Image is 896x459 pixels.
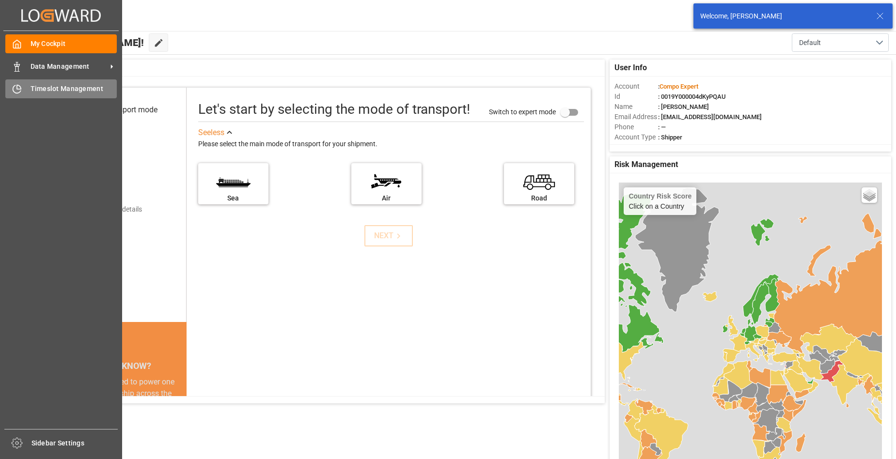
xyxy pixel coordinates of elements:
div: NEXT [374,230,404,242]
span: Email Address [614,112,658,122]
span: Account [614,81,658,92]
span: Risk Management [614,159,678,170]
span: Timeslot Management [31,84,117,94]
div: Select transport mode [82,104,157,116]
a: Timeslot Management [5,79,117,98]
span: Compo Expert [660,83,698,90]
span: User Info [614,62,647,74]
span: Default [799,38,821,48]
div: Sea [203,193,264,203]
div: Road [509,193,569,203]
span: Id [614,92,658,102]
span: : 0019Y000004dKyPQAU [658,93,726,100]
span: : [EMAIL_ADDRESS][DOMAIN_NAME] [658,113,762,121]
a: My Cockpit [5,34,117,53]
div: Please select the main mode of transport for your shipment. [198,138,584,150]
button: NEXT [364,225,413,246]
span: Data Management [31,61,107,72]
h4: Country Risk Score [629,192,692,200]
span: : Shipper [658,134,682,141]
span: Sidebar Settings [31,438,118,448]
span: Phone [614,122,658,132]
div: Click on a Country [629,192,692,210]
div: See less [198,127,224,138]
span: Name [614,102,658,112]
span: : [PERSON_NAME] [658,103,709,110]
a: Layers [862,187,877,203]
span: Switch to expert mode [489,107,556,115]
button: next slide / item [173,376,187,458]
div: Let's start by selecting the mode of transport! [198,99,470,120]
button: open menu [792,33,889,52]
span: : [658,83,698,90]
div: Air [356,193,417,203]
div: Welcome, [PERSON_NAME] [700,11,867,21]
span: Account Type [614,132,658,142]
span: My Cockpit [31,39,117,49]
span: : — [658,123,666,131]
